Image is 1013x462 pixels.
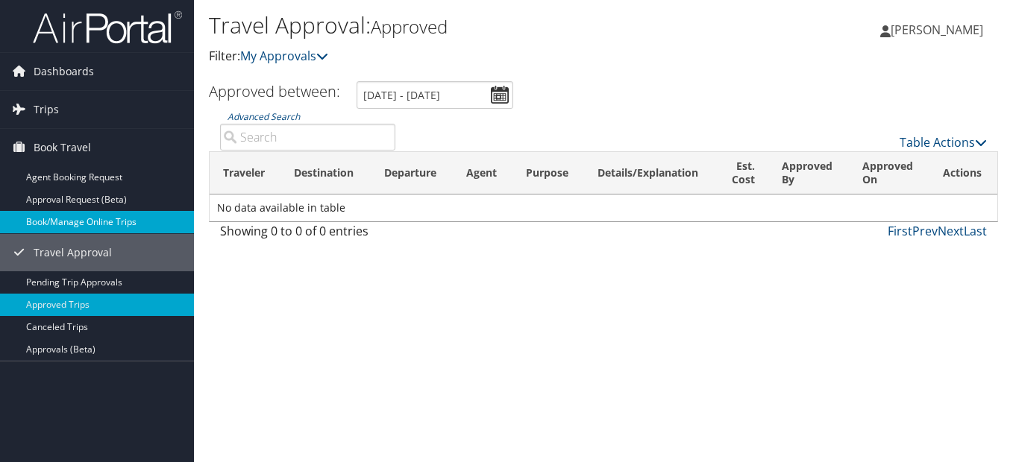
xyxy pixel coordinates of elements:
[34,91,59,128] span: Trips
[209,81,340,101] h3: Approved between:
[880,7,998,52] a: [PERSON_NAME]
[220,222,395,247] div: Showing 0 to 0 of 0 entries
[964,223,987,239] a: Last
[453,152,512,194] th: Agent
[888,223,912,239] a: First
[209,47,735,66] p: Filter:
[210,194,997,221] td: No data available in table
[768,152,849,194] th: Approved By: activate to sort column ascending
[228,110,300,123] a: Advanced Search
[929,152,997,194] th: Actions
[210,152,280,194] th: Traveler: activate to sort column ascending
[34,129,91,166] span: Book Travel
[371,14,448,39] small: Approved
[33,10,182,45] img: airportal-logo.png
[280,152,370,194] th: Destination: activate to sort column ascending
[220,124,395,151] input: Advanced Search
[209,10,735,41] h1: Travel Approval:
[584,152,716,194] th: Details/Explanation
[891,22,983,38] span: [PERSON_NAME]
[371,152,453,194] th: Departure: activate to sort column ascending
[357,81,513,109] input: [DATE] - [DATE]
[34,234,112,271] span: Travel Approval
[716,152,768,194] th: Est. Cost: activate to sort column ascending
[512,152,584,194] th: Purpose
[240,48,328,64] a: My Approvals
[900,134,987,151] a: Table Actions
[849,152,929,194] th: Approved On: activate to sort column ascending
[938,223,964,239] a: Next
[34,53,94,90] span: Dashboards
[912,223,938,239] a: Prev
